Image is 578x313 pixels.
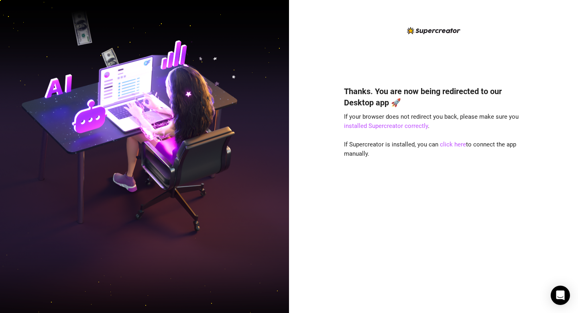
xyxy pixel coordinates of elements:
[344,141,516,158] span: If Supercreator is installed, you can to connect the app manually.
[440,141,466,148] a: click here
[344,113,519,130] span: If your browser does not redirect you back, please make sure you .
[344,122,428,130] a: installed Supercreator correctly
[551,286,570,305] div: Open Intercom Messenger
[344,86,523,108] h4: Thanks. You are now being redirected to our Desktop app 🚀
[407,27,460,34] img: logo-BBDzfeDw.svg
